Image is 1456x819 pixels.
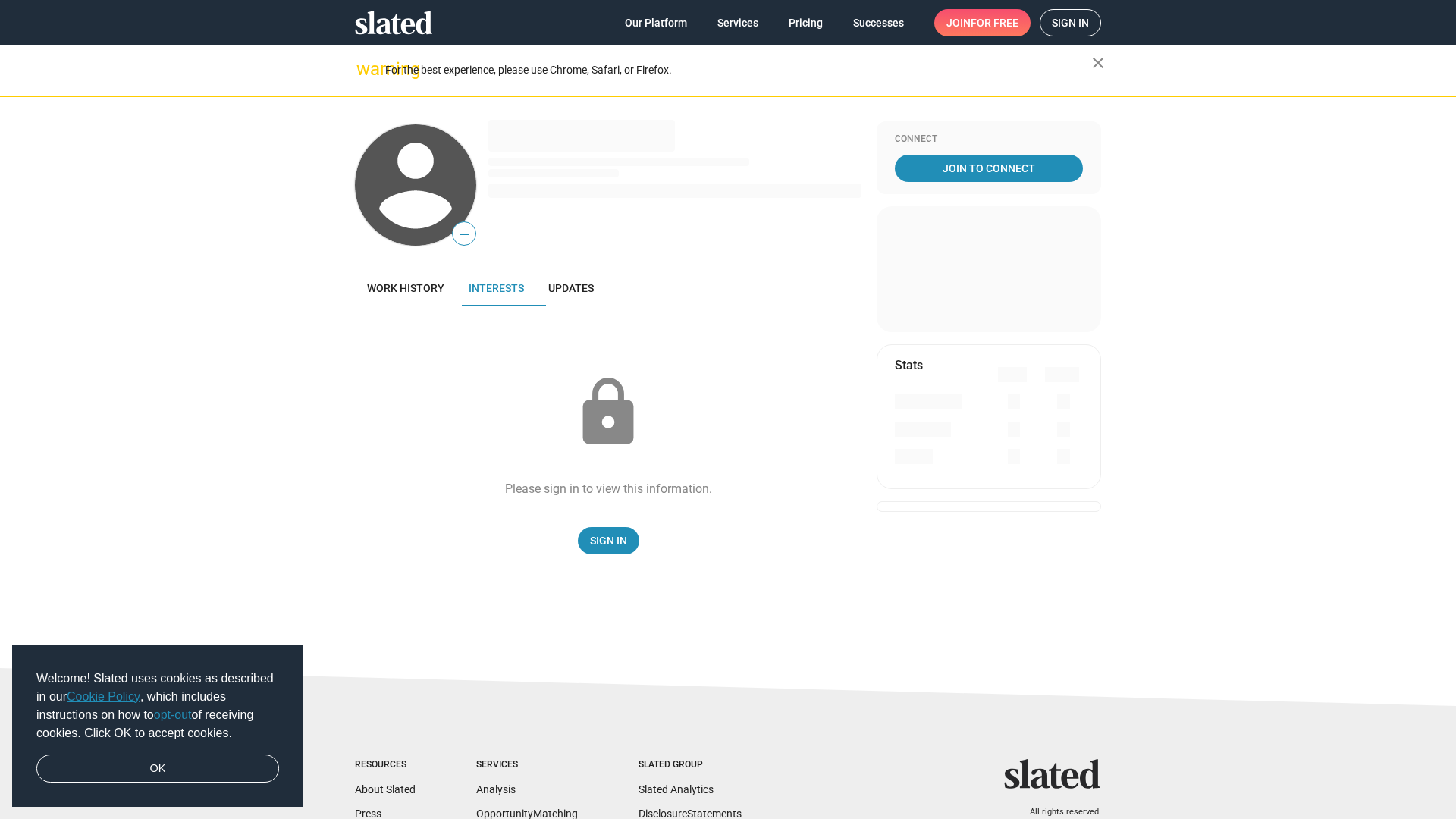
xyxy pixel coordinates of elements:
span: Work history [367,282,444,294]
a: Pricing [777,9,835,36]
div: For the best experience, please use Chrome, Safari, or Firefox. [385,60,1092,80]
a: opt-out [154,708,192,721]
a: Analysis [476,783,516,795]
span: Interests [469,282,524,294]
a: Joinfor free [934,9,1031,36]
span: Services [717,9,758,36]
span: — [453,224,475,244]
mat-icon: close [1089,54,1107,72]
a: Slated Analytics [639,783,714,795]
div: Connect [895,133,1083,146]
span: Updates [548,282,594,294]
span: Sign in [1052,10,1089,36]
span: Join To Connect [898,155,1080,182]
a: Cookie Policy [67,690,140,703]
a: Our Platform [613,9,699,36]
a: About Slated [355,783,416,795]
a: Successes [841,9,916,36]
a: Services [705,9,770,36]
mat-icon: warning [356,60,375,78]
span: Welcome! Slated uses cookies as described in our , which includes instructions on how to of recei... [36,670,279,742]
div: cookieconsent [12,645,303,808]
a: Sign In [578,527,639,554]
div: Please sign in to view this information. [505,481,712,497]
a: Interests [457,270,536,306]
a: Work history [355,270,457,306]
a: Updates [536,270,606,306]
div: Services [476,759,578,771]
a: Join To Connect [895,155,1083,182]
span: Our Platform [625,9,687,36]
a: Sign in [1040,9,1101,36]
div: Slated Group [639,759,742,771]
a: dismiss cookie message [36,755,279,783]
span: Successes [853,9,904,36]
mat-icon: lock [570,375,646,450]
div: Resources [355,759,416,771]
span: for free [971,9,1018,36]
mat-card-title: Stats [895,357,923,373]
span: Sign In [590,527,627,554]
span: Join [946,9,1018,36]
span: Pricing [789,9,823,36]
